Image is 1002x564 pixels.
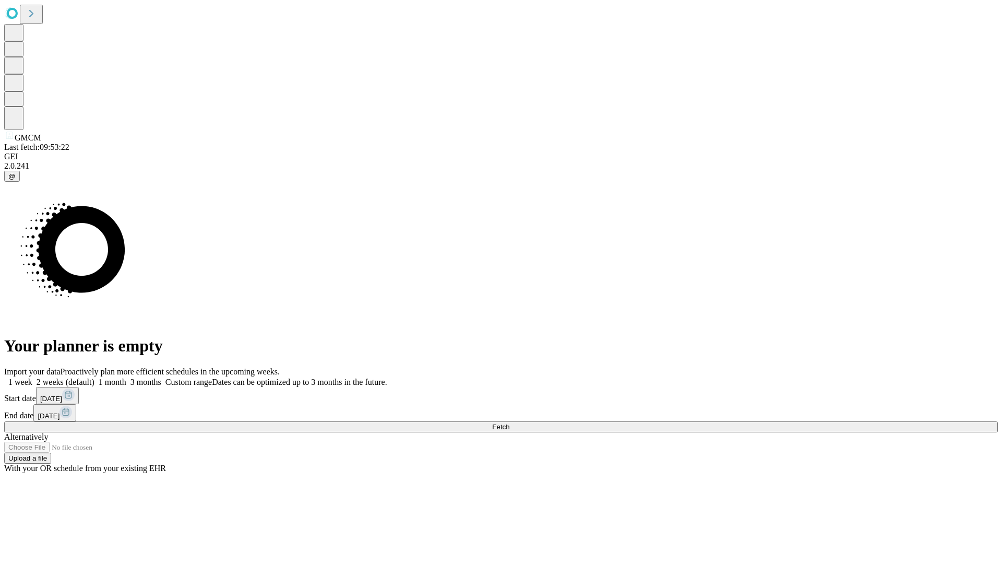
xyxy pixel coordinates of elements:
[4,367,61,376] span: Import your data
[99,378,126,386] span: 1 month
[4,464,166,473] span: With your OR schedule from your existing EHR
[4,432,48,441] span: Alternatively
[4,453,51,464] button: Upload a file
[4,336,998,356] h1: Your planner is empty
[15,133,41,142] span: GMCM
[4,171,20,182] button: @
[36,387,79,404] button: [DATE]
[38,412,59,420] span: [DATE]
[4,152,998,161] div: GEI
[4,421,998,432] button: Fetch
[37,378,94,386] span: 2 weeks (default)
[212,378,387,386] span: Dates can be optimized up to 3 months in the future.
[4,404,998,421] div: End date
[4,143,69,151] span: Last fetch: 09:53:22
[8,172,16,180] span: @
[165,378,212,386] span: Custom range
[40,395,62,403] span: [DATE]
[130,378,161,386] span: 3 months
[492,423,509,431] span: Fetch
[61,367,280,376] span: Proactively plan more efficient schedules in the upcoming weeks.
[4,161,998,171] div: 2.0.241
[4,387,998,404] div: Start date
[8,378,32,386] span: 1 week
[33,404,76,421] button: [DATE]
